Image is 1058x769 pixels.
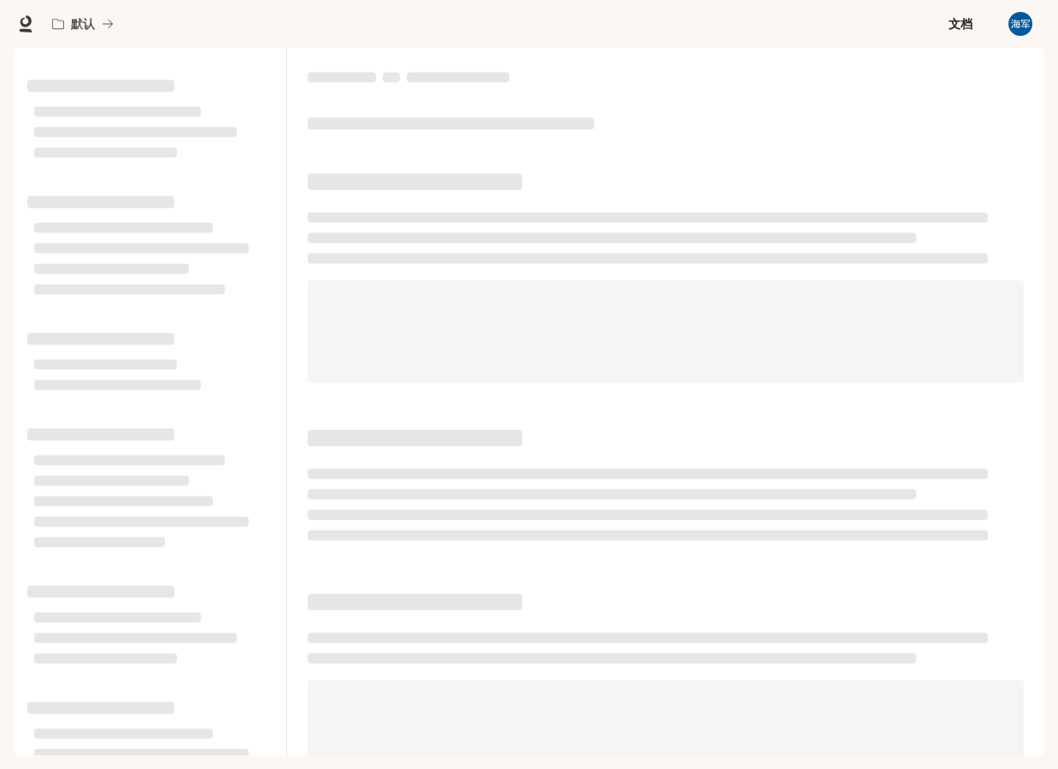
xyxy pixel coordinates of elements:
[942,7,996,41] a: 文档
[1003,7,1037,41] button: 用户头像
[44,7,121,41] button: 所有工作区
[1008,12,1032,36] img: 用户头像
[71,16,95,31] font: 默认
[949,16,973,31] font: 文档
